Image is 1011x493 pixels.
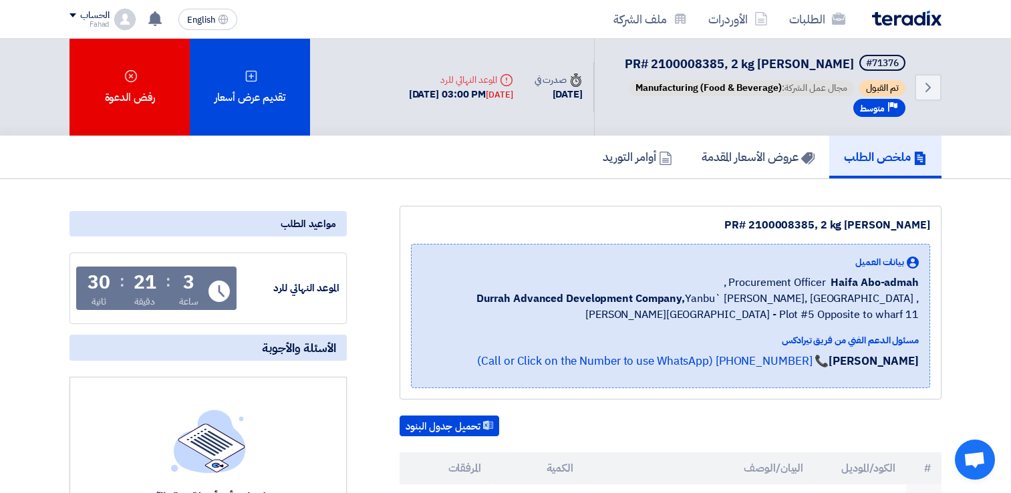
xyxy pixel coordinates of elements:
b: Durrah Advanced Development Company, [476,291,685,307]
span: تم القبول [859,80,905,96]
span: مجال عمل الشركة: [629,80,854,96]
div: مسئول الدعم الفني من فريق تيرادكس [422,333,919,347]
div: رفض الدعوة [69,39,190,136]
div: [DATE] 03:00 PM [409,87,513,102]
th: # [906,452,942,484]
button: تحميل جدول البنود [400,416,499,437]
span: Haifa Abo-admah [831,275,919,291]
div: Open chat [955,440,995,480]
th: الكود/الموديل [814,452,906,484]
a: الطلبات [778,3,856,35]
div: دقيقة [134,295,155,309]
div: PR# 2100008385, 2 kg [PERSON_NAME] [411,217,930,233]
div: الحساب [80,10,109,21]
span: Manufacturing (Food & Beverage) [635,81,782,95]
div: تقديم عرض أسعار [190,39,310,136]
div: الموعد النهائي للرد [409,73,513,87]
img: empty_state_list.svg [171,409,246,472]
span: English [187,15,215,25]
div: صدرت في [535,73,583,87]
div: 3 [183,273,194,292]
h5: أوامر التوريد [603,149,672,164]
div: الموعد النهائي للرد [239,281,339,296]
img: Teradix logo [872,11,942,26]
h5: ملخص الطلب [844,149,927,164]
a: عروض الأسعار المقدمة [687,136,829,178]
div: 30 [88,273,110,292]
div: : [166,269,170,293]
span: متوسط [860,102,885,115]
span: Procurement Officer , [724,275,826,291]
div: ساعة [179,295,198,309]
th: المرفقات [400,452,492,484]
strong: [PERSON_NAME] [829,353,919,369]
div: Fahad [69,21,109,28]
a: أوامر التوريد [588,136,687,178]
div: مواعيد الطلب [69,211,347,236]
button: English [178,9,237,30]
div: : [120,269,124,293]
span: الأسئلة والأجوبة [262,340,336,355]
div: [DATE] [535,87,583,102]
div: ثانية [92,295,107,309]
a: الأوردرات [698,3,778,35]
span: PR# 2100008385, 2 kg [PERSON_NAME] [625,55,854,73]
h5: PR# 2100008385, 2 kg Abu Fahad Carton [625,55,908,73]
a: ملف الشركة [603,3,698,35]
div: 21 [134,273,156,292]
div: #71376 [866,59,899,68]
th: البيان/الوصف [584,452,815,484]
a: 📞 [PHONE_NUMBER] (Call or Click on the Number to use WhatsApp) [477,353,829,369]
th: الكمية [492,452,584,484]
div: [DATE] [486,88,513,102]
h5: عروض الأسعار المقدمة [702,149,815,164]
span: بيانات العميل [855,255,904,269]
span: Yanbu` [PERSON_NAME], [GEOGRAPHIC_DATA] ,[PERSON_NAME][GEOGRAPHIC_DATA] - Plot #5 Opposite to wha... [422,291,919,323]
a: ملخص الطلب [829,136,942,178]
img: profile_test.png [114,9,136,30]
